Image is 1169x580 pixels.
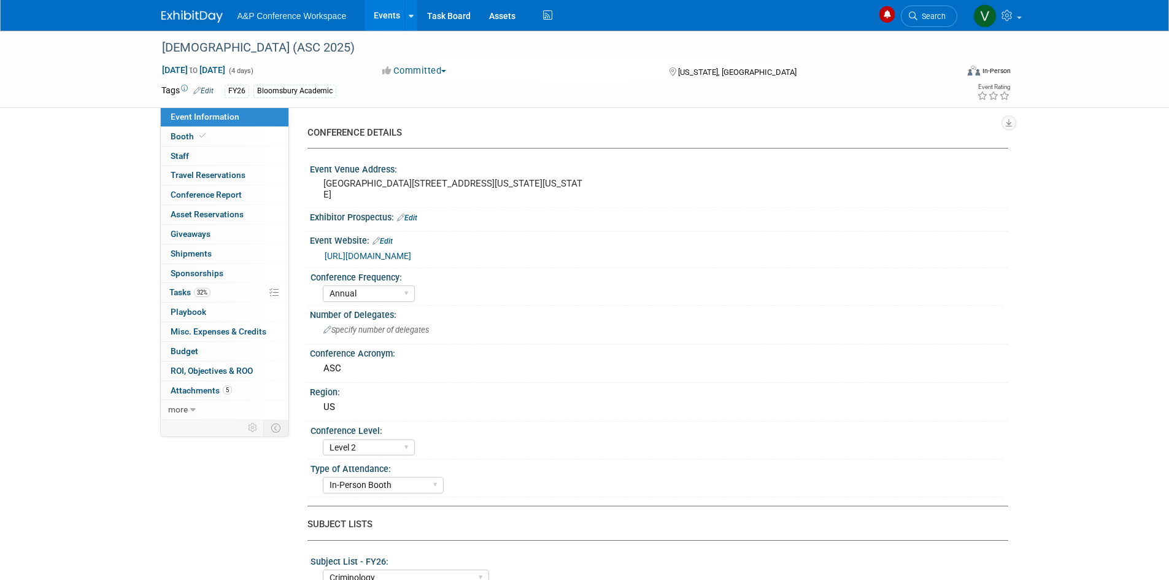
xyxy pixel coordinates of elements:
a: Conference Report [161,185,288,204]
div: Conference Frequency: [311,268,1003,284]
a: Budget [161,342,288,361]
a: Travel Reservations [161,166,288,185]
span: ROI, Objectives & ROO [171,366,253,376]
div: CONFERENCE DETAILS [307,126,999,139]
div: Event Website: [310,231,1008,247]
span: [DATE] [DATE] [161,64,226,75]
span: (4 days) [228,67,253,75]
a: Event Information [161,107,288,126]
a: Misc. Expenses & Credits [161,322,288,341]
div: Type of Attendance: [311,460,1003,475]
img: ExhibitDay [161,10,223,23]
span: 5 [223,385,232,395]
a: Edit [193,87,214,95]
div: Region: [310,383,1008,398]
span: Giveaways [171,229,210,239]
div: Exhibitor Prospectus: [310,208,1008,224]
td: Personalize Event Tab Strip [242,420,264,436]
span: Asset Reservations [171,209,244,219]
a: Playbook [161,303,288,322]
a: Edit [397,214,417,222]
span: Sponsorships [171,268,223,278]
span: 32% [194,288,210,297]
div: SUBJECT LISTS [307,518,999,531]
pre: [GEOGRAPHIC_DATA][STREET_ADDRESS][US_STATE][US_STATE] [323,178,587,200]
div: Bloomsbury Academic [253,85,336,98]
span: A&P Conference Workspace [237,11,347,21]
td: Toggle Event Tabs [263,420,288,436]
a: Staff [161,147,288,166]
span: Shipments [171,249,212,258]
a: more [161,400,288,419]
div: FY26 [225,85,249,98]
td: Tags [161,84,214,98]
div: Event Venue Address: [310,160,1008,176]
span: [US_STATE], [GEOGRAPHIC_DATA] [678,68,797,77]
a: ROI, Objectives & ROO [161,362,288,381]
i: Booth reservation complete [199,133,206,139]
button: Committed [378,64,451,77]
span: Attachments [171,385,232,395]
img: Format-Inperson.png [968,66,980,75]
a: Attachments5 [161,381,288,400]
span: Tasks [169,287,210,297]
a: Edit [372,237,393,246]
span: Event Information [171,112,239,122]
div: US [319,398,999,417]
div: Subject List - FY26: [311,552,1003,568]
span: Travel Reservations [171,170,245,180]
span: more [168,404,188,414]
span: to [188,65,199,75]
a: Tasks32% [161,283,288,302]
a: Search [901,6,957,27]
span: Misc. Expenses & Credits [171,327,266,336]
a: Booth [161,127,288,146]
span: Playbook [171,307,206,317]
span: Search [917,12,946,21]
a: Shipments [161,244,288,263]
div: Conference Acronym: [310,344,1008,360]
a: Giveaways [161,225,288,244]
span: Staff [171,151,189,161]
span: Conference Report [171,190,242,199]
div: Conference Level: [311,422,1003,437]
a: Asset Reservations [161,205,288,224]
div: ASC [319,359,999,378]
div: In-Person [982,66,1011,75]
div: Event Rating [977,84,1010,90]
span: Specify number of delegates [323,325,429,334]
span: Budget [171,346,198,356]
div: [DEMOGRAPHIC_DATA] (ASC 2025) [158,37,939,59]
div: Event Format [885,64,1011,82]
img: Veronica Dove [973,4,997,28]
a: [URL][DOMAIN_NAME] [325,251,411,261]
div: Number of Delegates: [310,306,1008,321]
span: Booth [171,131,208,141]
a: Sponsorships [161,264,288,283]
